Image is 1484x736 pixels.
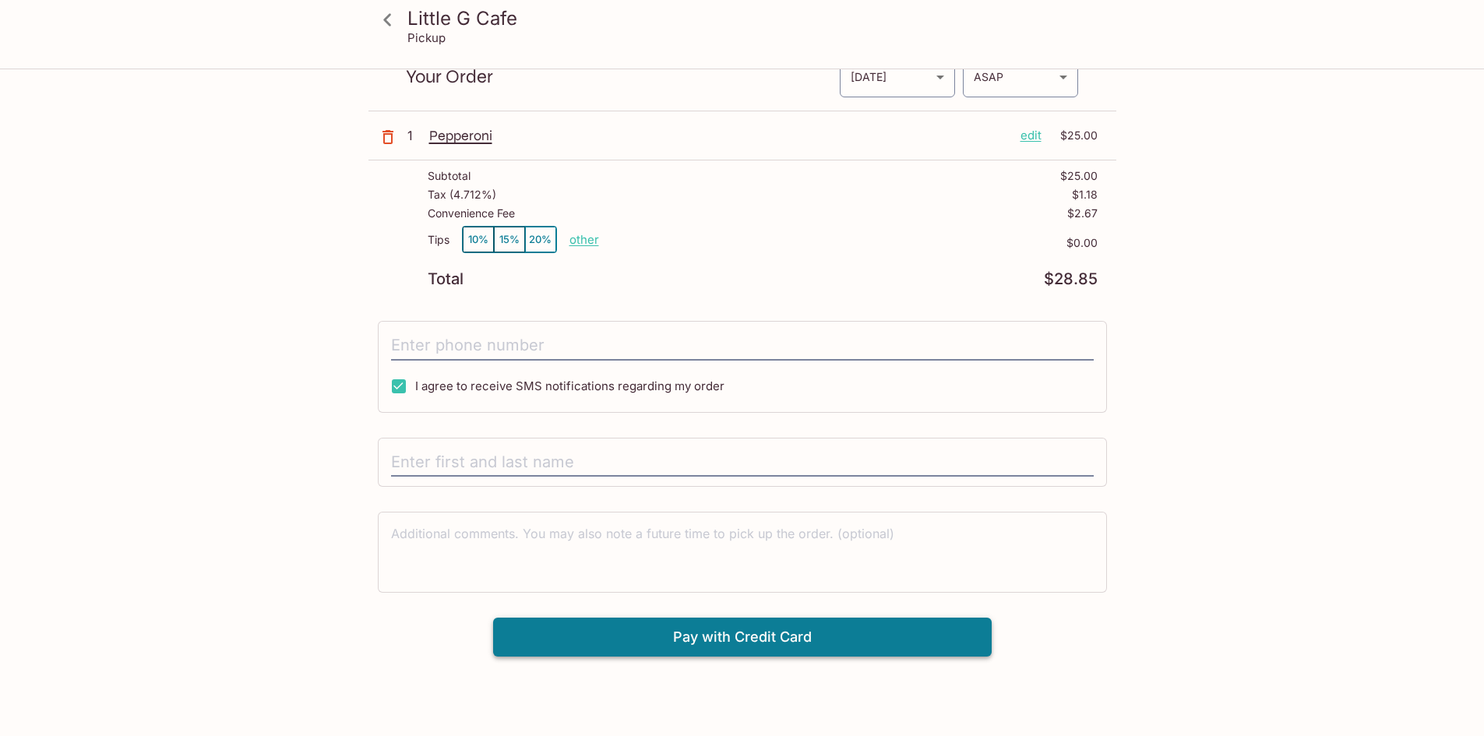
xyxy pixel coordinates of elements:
button: 20% [525,227,556,252]
p: Convenience Fee [428,207,515,220]
p: $28.85 [1044,272,1098,287]
p: $25.00 [1060,170,1098,182]
p: Pepperoni [429,127,1008,144]
div: ASAP [963,56,1078,97]
p: Pickup [407,30,446,45]
span: I agree to receive SMS notifications regarding my order [415,379,724,393]
p: 1 [407,127,423,144]
button: Pay with Credit Card [493,618,992,657]
p: Your Order [406,69,839,84]
p: $0.00 [599,237,1098,249]
p: Tips [428,234,449,246]
p: $2.67 [1067,207,1098,220]
p: Tax ( 4.712% ) [428,188,496,201]
p: Subtotal [428,170,471,182]
button: 15% [494,227,525,252]
p: $25.00 [1051,127,1098,144]
p: $1.18 [1072,188,1098,201]
input: Enter first and last name [391,448,1094,477]
input: Enter phone number [391,331,1094,361]
p: Total [428,272,464,287]
p: edit [1020,127,1042,144]
button: 10% [463,227,494,252]
h3: Little G Cafe [407,6,1104,30]
button: other [569,232,599,247]
div: [DATE] [840,56,955,97]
